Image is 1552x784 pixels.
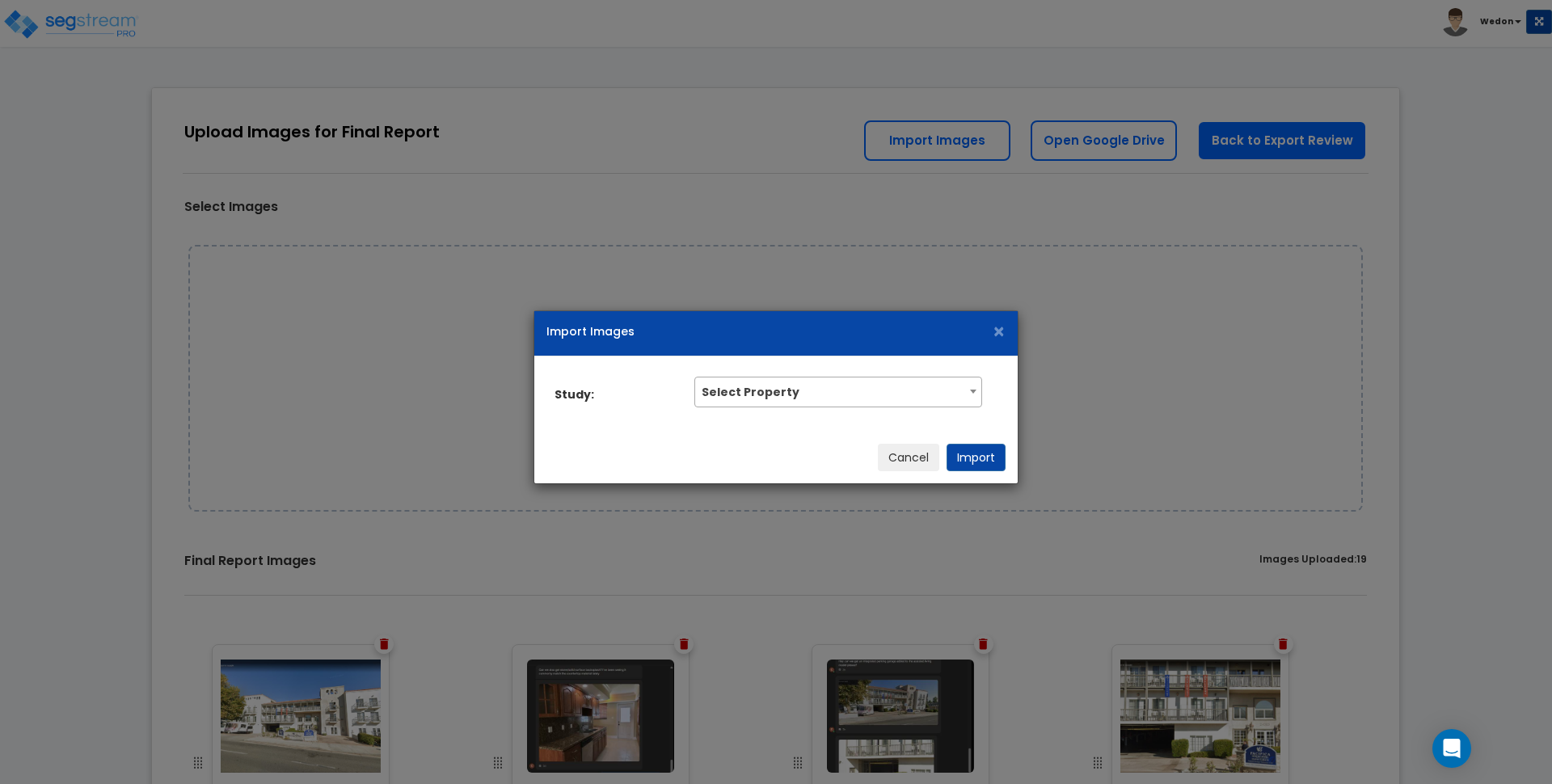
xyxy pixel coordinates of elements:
button: Import [947,444,1006,471]
button: Cancel [878,444,939,471]
span: Select Property [695,377,981,403]
h5: Import Images [546,323,1006,339]
span: × [992,318,1006,346]
div: Open Intercom Messenger [1432,729,1471,768]
b: Study: [555,386,594,403]
div: Close [992,322,1006,342]
span: Select Property [694,377,981,407]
